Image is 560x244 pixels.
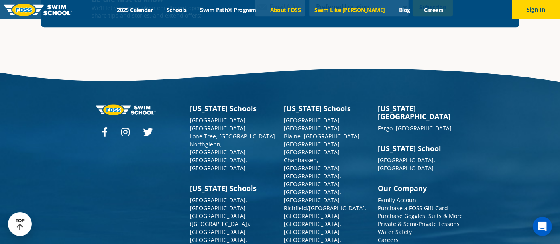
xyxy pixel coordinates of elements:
[378,184,464,192] h3: Our Company
[110,6,160,14] a: 2025 Calendar
[190,156,248,172] a: [GEOGRAPHIC_DATA], [GEOGRAPHIC_DATA]
[284,172,342,188] a: [GEOGRAPHIC_DATA], [GEOGRAPHIC_DATA]
[284,188,342,204] a: [GEOGRAPHIC_DATA], [GEOGRAPHIC_DATA]
[378,212,463,220] a: Purchase Goggles, Suits & More
[378,104,464,120] h3: [US_STATE][GEOGRAPHIC_DATA]
[378,228,412,236] a: Water Safety
[378,196,419,204] a: Family Account
[378,204,448,212] a: Purchase a FOSS Gift Card
[4,4,72,16] img: FOSS Swim School Logo
[190,116,248,132] a: [GEOGRAPHIC_DATA], [GEOGRAPHIC_DATA]
[284,116,342,132] a: [GEOGRAPHIC_DATA], [GEOGRAPHIC_DATA]
[392,6,417,14] a: Blog
[190,104,276,112] h3: [US_STATE] Schools
[190,196,248,212] a: [GEOGRAPHIC_DATA], [GEOGRAPHIC_DATA]
[284,140,342,156] a: [GEOGRAPHIC_DATA], [GEOGRAPHIC_DATA]
[378,220,460,228] a: Private & Semi-Private Lessons
[308,6,392,14] a: Swim Like [PERSON_NAME]
[263,6,308,14] a: About FOSS
[284,104,370,112] h3: [US_STATE] Schools
[193,6,263,14] a: Swim Path® Program
[96,104,156,115] img: Foss-logo-horizontal-white.svg
[378,144,464,152] h3: [US_STATE] School
[378,156,436,172] a: [GEOGRAPHIC_DATA], [GEOGRAPHIC_DATA]
[190,140,246,156] a: Northglenn, [GEOGRAPHIC_DATA]
[378,236,399,244] a: Careers
[533,217,552,236] div: Open Intercom Messenger
[284,204,367,220] a: Richfield/[GEOGRAPHIC_DATA], [GEOGRAPHIC_DATA]
[190,132,275,140] a: Lone Tree, [GEOGRAPHIC_DATA]
[284,156,340,172] a: Chanhassen, [GEOGRAPHIC_DATA]
[284,220,342,236] a: [GEOGRAPHIC_DATA], [GEOGRAPHIC_DATA]
[417,6,450,14] a: Careers
[284,132,360,140] a: Blaine, [GEOGRAPHIC_DATA]
[378,124,452,132] a: Fargo, [GEOGRAPHIC_DATA]
[190,212,251,236] a: [GEOGRAPHIC_DATA] ([GEOGRAPHIC_DATA]), [GEOGRAPHIC_DATA]
[16,218,25,230] div: TOP
[160,6,193,14] a: Schools
[190,184,276,192] h3: [US_STATE] Schools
